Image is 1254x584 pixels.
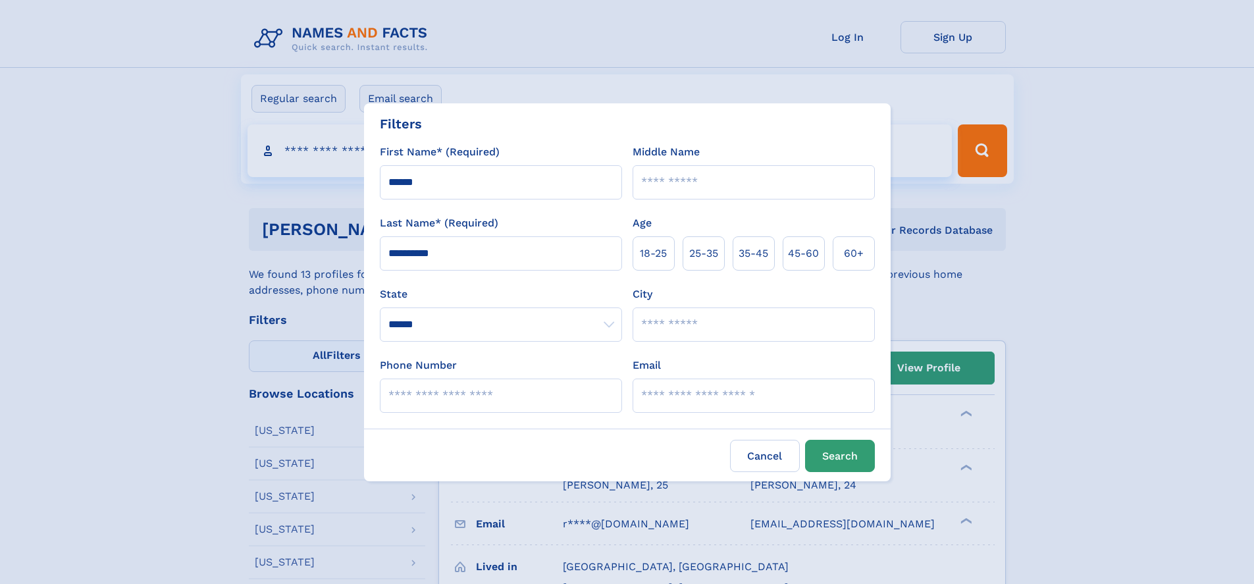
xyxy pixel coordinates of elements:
[380,144,500,160] label: First Name* (Required)
[689,246,718,261] span: 25‑35
[633,215,652,231] label: Age
[633,358,661,373] label: Email
[730,440,800,472] label: Cancel
[640,246,667,261] span: 18‑25
[633,144,700,160] label: Middle Name
[844,246,864,261] span: 60+
[633,286,652,302] label: City
[380,215,498,231] label: Last Name* (Required)
[788,246,819,261] span: 45‑60
[380,286,622,302] label: State
[380,358,457,373] label: Phone Number
[739,246,768,261] span: 35‑45
[805,440,875,472] button: Search
[380,114,422,134] div: Filters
